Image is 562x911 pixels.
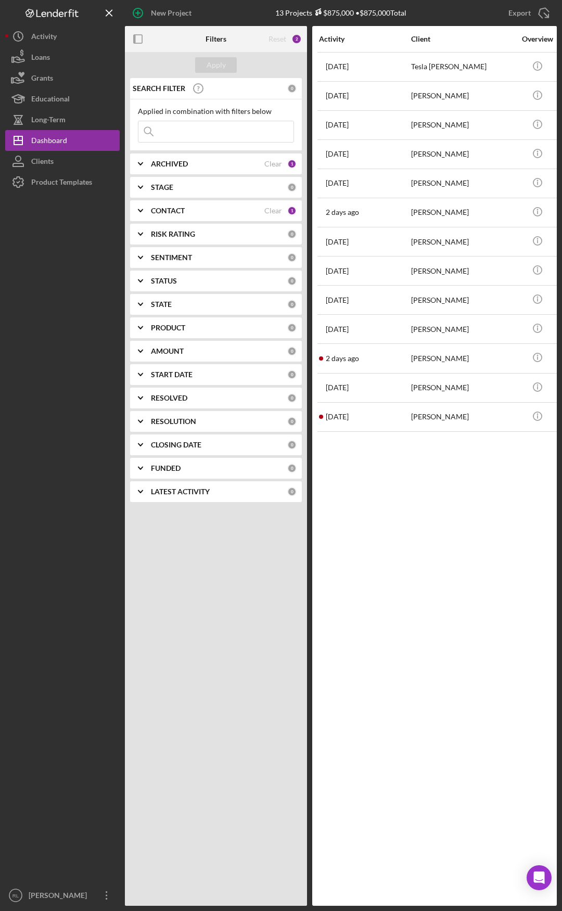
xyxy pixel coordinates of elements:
div: [PERSON_NAME] [411,82,515,110]
div: 0 [287,300,297,309]
time: 2025-09-30 21:40 [326,413,349,421]
b: CLOSING DATE [151,441,201,449]
b: RISK RATING [151,230,195,238]
div: [PERSON_NAME] [411,344,515,372]
div: 0 [287,323,297,332]
button: Educational [5,88,120,109]
div: Clients [31,151,54,174]
button: RL[PERSON_NAME] [5,885,120,906]
div: Reset [269,35,286,43]
div: Educational [31,88,70,112]
div: Overview [518,35,557,43]
b: STATUS [151,277,177,285]
div: Tesla [PERSON_NAME] [411,53,515,81]
div: Activity [31,26,57,49]
time: 2025-10-01 15:18 [326,150,349,158]
div: Loans [31,47,50,70]
time: 2025-09-04 22:10 [326,296,349,304]
div: [PERSON_NAME] [411,140,515,168]
b: SENTIMENT [151,253,192,262]
div: Client [411,35,515,43]
div: 0 [287,347,297,356]
div: 0 [287,417,297,426]
b: SEARCH FILTER [133,84,185,93]
div: 0 [287,487,297,496]
button: Loans [5,47,120,68]
time: 2025-10-01 00:58 [326,325,349,333]
div: [PERSON_NAME] [411,257,515,285]
button: Activity [5,26,120,47]
div: 0 [287,229,297,239]
div: 1 [287,206,297,215]
div: [PERSON_NAME] [411,111,515,139]
div: [PERSON_NAME] [411,199,515,226]
div: Applied in combination with filters below [138,107,294,116]
time: 2025-09-23 16:34 [326,238,349,246]
div: [PERSON_NAME] [411,286,515,314]
div: Clear [264,160,282,168]
div: [PERSON_NAME] [411,374,515,402]
button: Grants [5,68,120,88]
button: Clients [5,151,120,172]
button: Product Templates [5,172,120,193]
div: 0 [287,393,297,403]
time: 2025-10-06 13:53 [326,208,359,216]
div: $875,000 [312,8,354,17]
text: RL [12,893,19,899]
div: 0 [287,440,297,450]
time: 2025-07-07 17:34 [326,121,349,129]
time: 2025-07-09 19:24 [326,62,349,71]
b: AMOUNT [151,347,184,355]
b: ARCHIVED [151,160,188,168]
b: LATEST ACTIVITY [151,487,210,496]
div: Open Intercom Messenger [527,865,552,890]
button: Apply [195,57,237,73]
b: RESOLUTION [151,417,196,426]
div: Apply [207,57,226,73]
time: 2025-09-12 18:29 [326,267,349,275]
button: Dashboard [5,130,120,151]
b: FUNDED [151,464,181,472]
div: [PERSON_NAME] [411,315,515,343]
div: 0 [287,183,297,192]
button: Long-Term [5,109,120,130]
time: 2025-10-01 18:20 [326,383,349,392]
time: 2025-09-16 13:58 [326,179,349,187]
div: Long-Term [31,109,66,133]
b: Filters [206,35,226,43]
b: STAGE [151,183,173,191]
div: [PERSON_NAME] [411,170,515,197]
div: Export [508,3,531,23]
div: 0 [287,464,297,473]
div: 0 [287,84,297,93]
button: New Project [125,3,202,23]
div: 2 [291,34,302,44]
div: 0 [287,276,297,286]
b: PRODUCT [151,324,185,332]
button: Export [498,3,557,23]
div: Grants [31,68,53,91]
div: Activity [319,35,410,43]
div: 1 [287,159,297,169]
div: Product Templates [31,172,92,195]
div: 0 [287,370,297,379]
b: CONTACT [151,207,185,215]
div: [PERSON_NAME] [411,403,515,431]
div: [PERSON_NAME] [26,885,94,908]
time: 2025-10-06 17:58 [326,354,359,363]
b: RESOLVED [151,394,187,402]
div: [PERSON_NAME] [411,228,515,255]
div: Dashboard [31,130,67,153]
div: 0 [287,253,297,262]
b: STATE [151,300,172,309]
b: START DATE [151,370,193,379]
div: Clear [264,207,282,215]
